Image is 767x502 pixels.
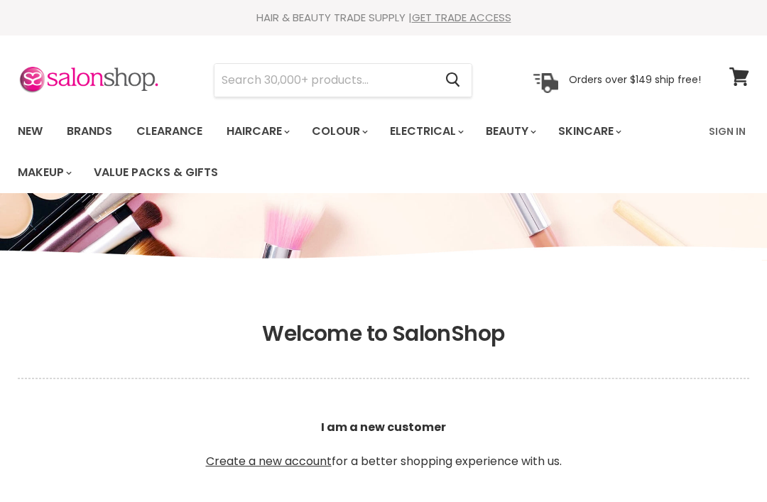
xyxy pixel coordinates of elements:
[548,116,630,146] a: Skincare
[214,63,472,97] form: Product
[216,116,298,146] a: Haircare
[321,419,446,435] b: I am a new customer
[379,116,472,146] a: Electrical
[214,64,434,97] input: Search
[7,116,53,146] a: New
[7,111,700,193] ul: Main menu
[434,64,472,97] button: Search
[126,116,213,146] a: Clearance
[18,321,749,347] h1: Welcome to SalonShop
[700,116,754,146] a: Sign In
[301,116,376,146] a: Colour
[83,158,229,187] a: Value Packs & Gifts
[206,453,332,469] a: Create a new account
[7,158,80,187] a: Makeup
[56,116,123,146] a: Brands
[475,116,545,146] a: Beauty
[696,435,753,488] iframe: Gorgias live chat messenger
[569,73,701,86] p: Orders over $149 ship free!
[412,10,511,25] a: GET TRADE ACCESS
